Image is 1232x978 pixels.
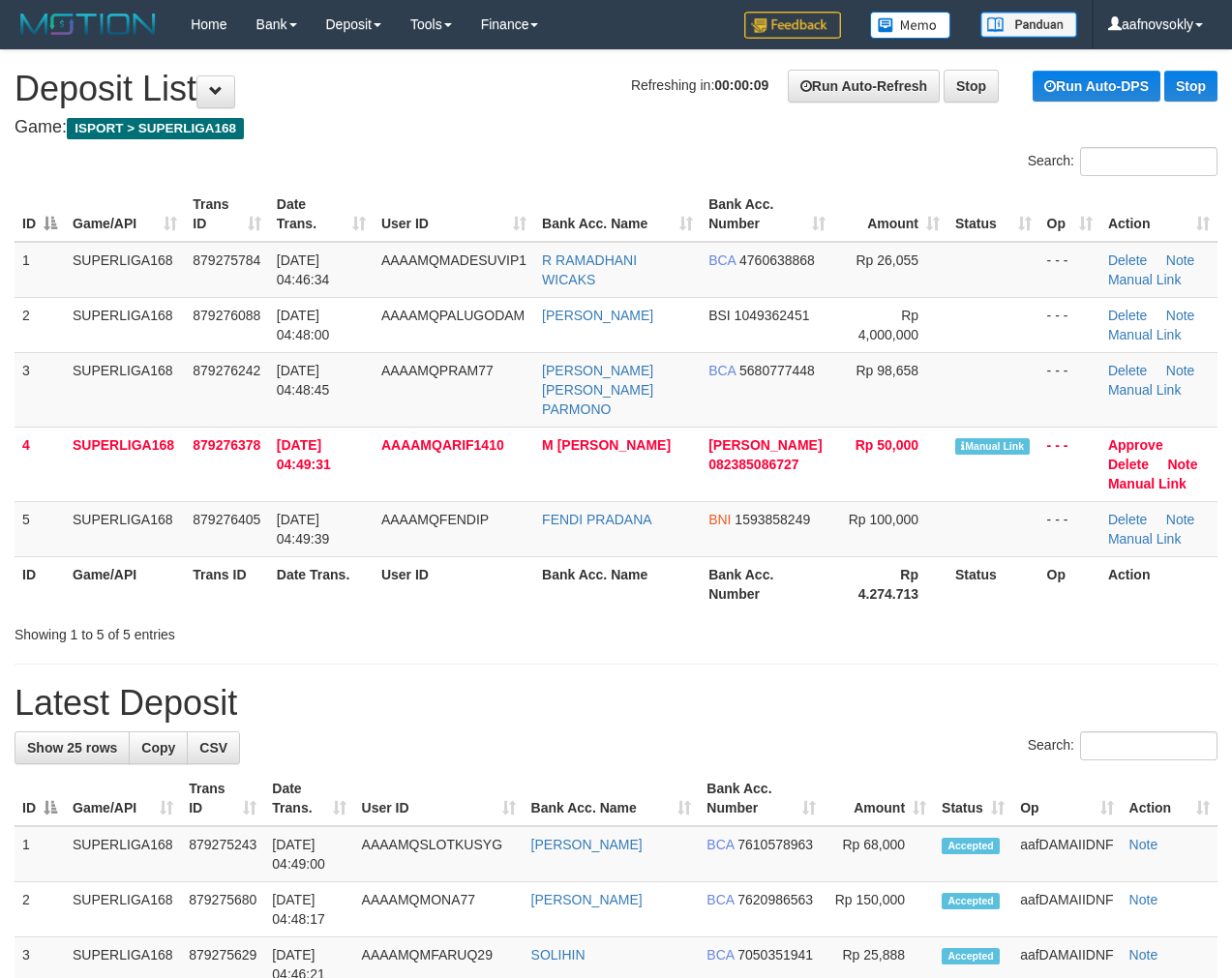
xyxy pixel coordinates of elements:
[1028,731,1217,760] label: Search:
[264,826,353,882] td: [DATE] 04:49:00
[944,70,999,103] a: Stop
[65,771,181,826] th: Game/API: activate to sort column ascending
[193,308,260,323] span: 879276088
[354,826,524,882] td: AAAAMQSLOTKUSYG
[542,437,671,453] a: M [PERSON_NAME]
[737,947,813,963] span: Copy 7050351941 to clipboard
[181,826,264,882] td: 879275243
[277,308,330,342] span: [DATE] 04:48:00
[708,252,736,268] span: BCA
[942,893,1000,909] span: Accepted
[181,771,264,826] th: Trans ID: activate to sort column ascending
[1108,512,1147,527] a: Delete
[15,10,162,39] img: MOTION_logo.png
[739,252,815,268] span: Copy 4760638868 to clipboard
[15,617,498,644] div: Showing 1 to 5 of 5 entries
[15,556,65,611] th: ID
[277,437,331,472] span: [DATE] 04:49:31
[942,948,1000,964] span: Accepted
[1100,187,1217,242] th: Action: activate to sort column ascending
[858,308,918,342] span: Rp 4,000,000
[65,242,185,298] td: SUPERLIGA168
[739,363,815,378] span: Copy 5680777448 to clipboard
[1039,242,1100,298] td: - - -
[1108,382,1182,398] a: Manual Link
[67,118,244,139] span: ISPORT > SUPERLIGA168
[193,363,260,378] span: 879276242
[744,12,841,39] img: Feedback.jpg
[193,252,260,268] span: 879275784
[187,731,240,764] a: CSV
[833,187,947,242] th: Amount: activate to sort column ascending
[947,187,1039,242] th: Status: activate to sort column ascending
[714,77,768,93] strong: 00:00:09
[1100,556,1217,611] th: Action
[129,731,188,764] a: Copy
[1039,556,1100,611] th: Op
[1129,837,1158,852] a: Note
[65,882,181,937] td: SUPERLIGA168
[65,352,185,427] td: SUPERLIGA168
[942,838,1000,854] span: Accepted
[1033,71,1160,102] a: Run Auto-DPS
[1039,297,1100,352] td: - - -
[65,556,185,611] th: Game/API
[381,437,504,453] span: AAAAMQARIF1410
[65,501,185,556] td: SUPERLIGA168
[856,252,918,268] span: Rp 26,055
[15,501,65,556] td: 5
[1166,252,1195,268] a: Note
[15,242,65,298] td: 1
[788,70,940,103] a: Run Auto-Refresh
[1167,457,1197,472] a: Note
[524,771,700,826] th: Bank Acc. Name: activate to sort column ascending
[870,12,951,39] img: Button%20Memo.svg
[15,352,65,427] td: 3
[269,187,374,242] th: Date Trans.: activate to sort column ascending
[824,771,934,826] th: Amount: activate to sort column ascending
[141,740,175,756] span: Copy
[824,882,934,937] td: Rp 150,000
[833,556,947,611] th: Rp 4.274.713
[1039,501,1100,556] td: - - -
[531,947,586,963] a: SOLIHIN
[1108,363,1147,378] a: Delete
[269,556,374,611] th: Date Trans.
[980,12,1077,38] img: panduan.png
[706,892,734,907] span: BCA
[65,187,185,242] th: Game/API: activate to sort column ascending
[185,187,269,242] th: Trans ID: activate to sort column ascending
[934,771,1012,826] th: Status: activate to sort column ascending
[193,437,260,453] span: 879276378
[1039,187,1100,242] th: Op: activate to sort column ascending
[708,363,736,378] span: BCA
[955,438,1030,455] span: Manually Linked
[27,740,117,756] span: Show 25 rows
[1166,308,1195,323] a: Note
[735,512,810,527] span: Copy 1593858249 to clipboard
[381,308,525,323] span: AAAAMQPALUGODAM
[1108,252,1147,268] a: Delete
[15,427,65,501] td: 4
[15,118,1217,137] h4: Game:
[531,892,643,907] a: [PERSON_NAME]
[65,826,181,882] td: SUPERLIGA168
[15,771,65,826] th: ID: activate to sort column descending
[374,556,534,611] th: User ID
[381,512,489,527] span: AAAAMQFENDIP
[1166,363,1195,378] a: Note
[354,771,524,826] th: User ID: activate to sort column ascending
[15,684,1217,723] h1: Latest Deposit
[1129,892,1158,907] a: Note
[849,512,918,527] span: Rp 100,000
[277,363,330,398] span: [DATE] 04:48:45
[1012,826,1121,882] td: aafDAMAIIDNF
[1122,771,1217,826] th: Action: activate to sort column ascending
[947,556,1039,611] th: Status
[1108,437,1163,453] a: Approve
[708,308,731,323] span: BSI
[542,308,653,323] a: [PERSON_NAME]
[1108,457,1149,472] a: Delete
[824,826,934,882] td: Rp 68,000
[15,187,65,242] th: ID: activate to sort column descending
